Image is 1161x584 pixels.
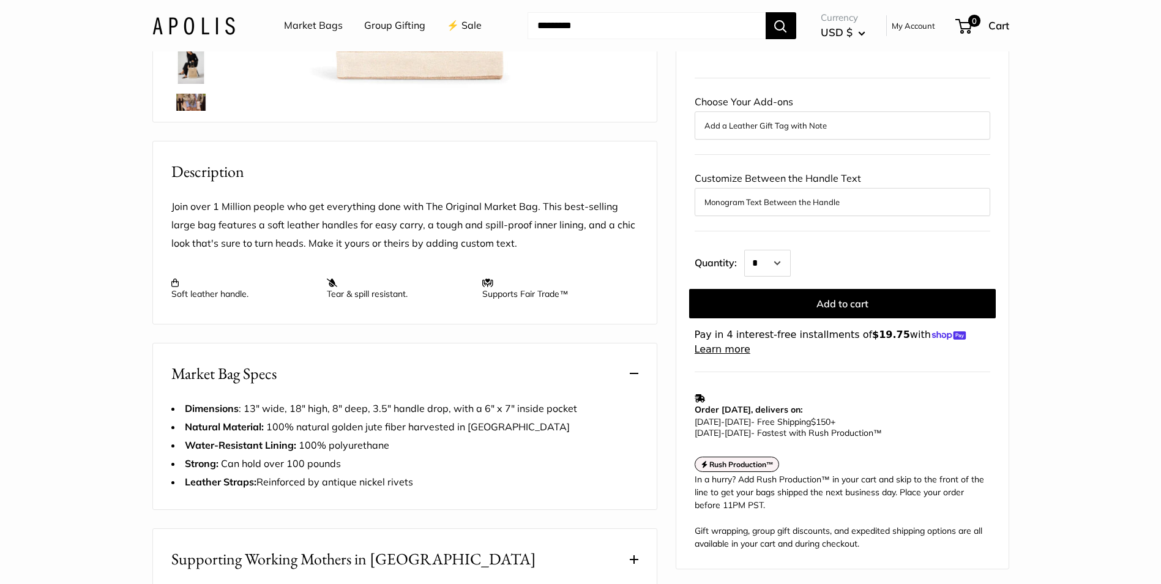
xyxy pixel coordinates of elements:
span: Currency [821,9,865,26]
button: Add a Leather Gift Tag with Note [704,118,980,133]
strong: Dimensions [185,402,239,414]
a: Group Gifting [364,17,425,35]
strong: Strong: [185,457,218,470]
span: Cart [988,19,1009,32]
li: 100% polyurethane [171,436,638,455]
div: In a hurry? Add Rush Production™ in your cart and skip to the front of the line to get your bags ... [695,473,990,550]
p: Tear & spill resistant. [327,277,470,299]
button: Add to cart [689,289,996,318]
span: [DATE] [695,416,721,427]
span: : 13" wide, 18" high, 8" deep, 3.5" handle drop, with a 6" x 7" inside pocket [185,402,577,414]
a: My Account [892,18,935,33]
span: 0 [968,15,980,27]
span: [DATE] [725,427,751,438]
span: Supporting Working Mothers in [GEOGRAPHIC_DATA] [171,547,536,571]
span: Market Bag Specs [171,362,277,386]
button: USD $ [821,23,865,42]
h2: Description [171,160,638,184]
strong: Rush Production™ [709,460,774,469]
button: Monogram Text Between the Handle [704,195,980,209]
div: Customize Between the Handle Text [695,170,990,216]
a: Market Bags [284,17,343,35]
strong: Natural Material: [185,421,264,433]
li: Reinforced by antique nickel rivets [171,473,638,492]
p: Supports Fair Trade™ [482,277,625,299]
button: Market Bag Specs [153,343,657,404]
p: Soft leather handle. [171,277,315,299]
span: 100% natural golden jute fiber harvested in [GEOGRAPHIC_DATA] [185,421,570,433]
img: Market Bag in Natural [171,94,211,133]
strong: Order [DATE], delivers on: [695,404,802,415]
strong: Leather Straps: [185,476,256,488]
a: 0 Cart [957,16,1009,36]
input: Search... [528,12,766,39]
img: Market Bag in Natural [171,45,211,84]
a: ⚡️ Sale [447,17,482,35]
p: - Free Shipping + [695,416,984,438]
label: Quantity: [695,246,744,277]
span: [DATE] [725,416,751,427]
strong: Water-Resistant Lining: [185,439,299,451]
span: - Fastest with Rush Production™ [695,427,882,438]
span: - [721,416,725,427]
a: Market Bag in Natural [169,91,213,135]
img: Apolis [152,17,235,34]
span: [DATE] [695,427,721,438]
span: Can hold over 100 pounds [221,457,341,470]
span: USD $ [821,26,853,39]
span: $150 [811,416,831,427]
p: Join over 1 Million people who get everything done with The Original Market Bag. This best-sellin... [171,198,638,253]
a: Market Bag in Natural [169,42,213,86]
div: Choose Your Add-ons [695,93,990,140]
button: Search [766,12,796,39]
span: - [721,427,725,438]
